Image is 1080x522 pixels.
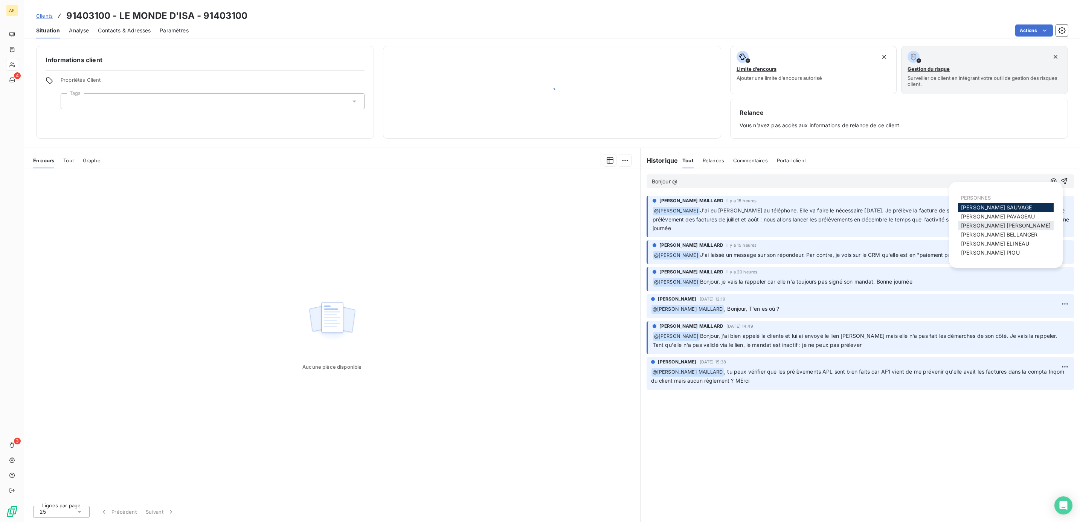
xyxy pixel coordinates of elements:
[700,252,1015,258] span: J'ai laissé un message sur son répondeur. Par contre, je vois sur le CRM qu'elle est en "paiement...
[652,178,677,185] span: Bonjour @
[733,157,768,163] span: Commentaires
[33,157,54,163] span: En cours
[703,157,724,163] span: Relances
[726,198,757,203] span: il y a 15 heures
[737,75,822,81] span: Ajouter une limite d’encours autorisé
[653,332,700,341] span: @ [PERSON_NAME]
[651,305,724,314] span: @ [PERSON_NAME] MAILLARD
[961,249,1020,256] span: [PERSON_NAME] PIOU
[651,368,724,377] span: @ [PERSON_NAME] MAILLARD
[700,297,726,301] span: [DATE] 12:19
[67,98,73,105] input: Ajouter une valeur
[700,360,726,364] span: [DATE] 15:38
[61,77,365,87] span: Propriétés Client
[653,333,1059,348] span: Bonjour, j'ai bien appelé la cliente et lui ai envoyé le lien [PERSON_NAME] mais elle n'a pas fai...
[83,157,101,163] span: Graphe
[700,278,912,285] span: Bonjour, je vais la rappeler car elle n'a toujours pas signé son mandat. Bonne journée
[1054,496,1072,514] div: Open Intercom Messenger
[653,207,700,215] span: @ [PERSON_NAME]
[6,5,18,17] div: AE
[40,508,46,516] span: 25
[14,438,21,444] span: 3
[36,12,53,20] a: Clients
[66,9,247,23] h3: 91403100 - LE MONDE D'ISA - 91403100
[98,27,151,34] span: Contacts & Adresses
[726,270,757,274] span: il y a 20 heures
[908,66,950,72] span: Gestion du risque
[961,213,1035,220] span: [PERSON_NAME] PAVAGEAU
[730,46,897,94] button: Limite d’encoursAjouter une limite d’encours autorisé
[653,207,1071,231] span: J'ai eu [PERSON_NAME] au téléphone. Elle va faire le nécessaire [DATE]. Je prélève la facture de ...
[777,157,806,163] span: Portail client
[36,13,53,19] span: Clients
[726,243,757,247] span: il y a 15 heures
[63,157,74,163] span: Tout
[69,27,89,34] span: Analyse
[653,278,700,287] span: @ [PERSON_NAME]
[658,359,697,365] span: [PERSON_NAME]
[302,364,362,370] span: Aucune pièce disponible
[659,269,723,275] span: [PERSON_NAME] MAILLARD
[653,251,700,260] span: @ [PERSON_NAME]
[6,505,18,517] img: Logo LeanPay
[740,108,1059,117] h6: Relance
[961,222,1051,229] span: [PERSON_NAME] [PERSON_NAME]
[14,72,21,79] span: 4
[726,324,753,328] span: [DATE] 14:49
[96,504,141,520] button: Précédent
[682,157,694,163] span: Tout
[308,298,356,345] img: Empty state
[740,108,1059,129] div: Vous n’avez pas accès aux informations de relance de ce client.
[641,156,678,165] h6: Historique
[908,75,1062,87] span: Surveiller ce client en intégrant votre outil de gestion des risques client.
[659,323,723,330] span: [PERSON_NAME] MAILLARD
[658,296,697,302] span: [PERSON_NAME]
[961,231,1037,238] span: [PERSON_NAME] BELLANGER
[737,66,776,72] span: Limite d’encours
[160,27,189,34] span: Paramètres
[46,55,365,64] h6: Informations client
[961,195,991,201] span: PERSONNES
[961,204,1032,211] span: [PERSON_NAME] SAUVAGE
[1015,24,1053,37] button: Actions
[961,240,1029,247] span: [PERSON_NAME] ELINEAU
[141,504,179,520] button: Suivant
[36,27,60,34] span: Situation
[901,46,1068,94] button: Gestion du risqueSurveiller ce client en intégrant votre outil de gestion des risques client.
[724,305,779,312] span: , Bonjour, T'en es où ?
[659,197,723,204] span: [PERSON_NAME] MAILLARD
[651,368,1066,384] span: , tu peux vérifier que les prélèvements APL sont bien faits car AF1 vient de me prévenir qu'elle ...
[659,242,723,249] span: [PERSON_NAME] MAILLARD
